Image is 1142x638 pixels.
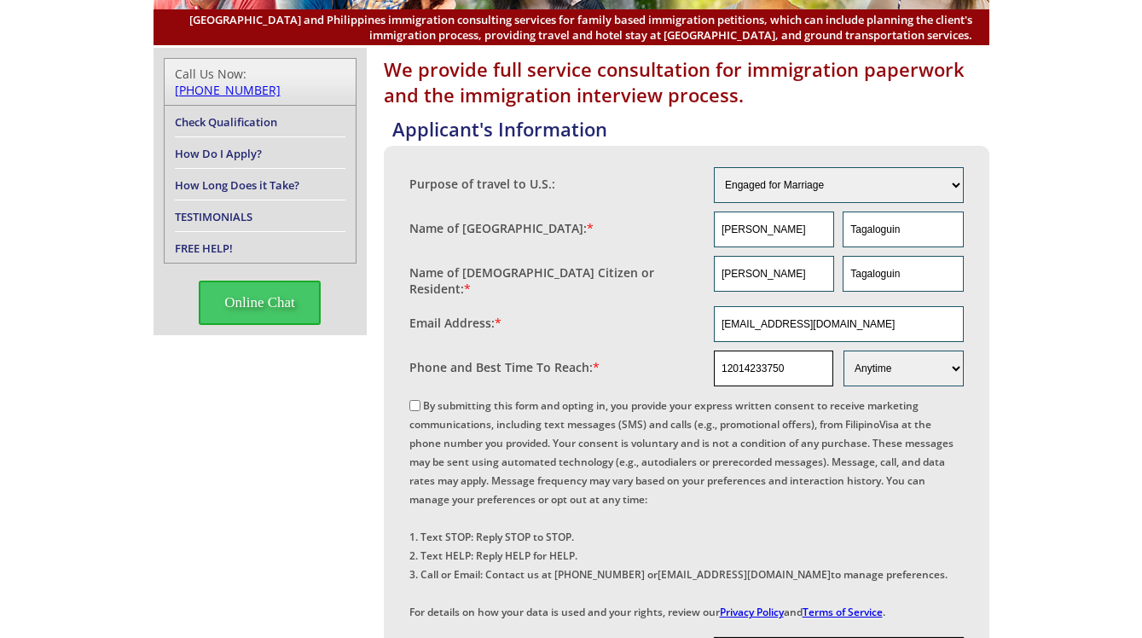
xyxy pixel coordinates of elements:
[175,114,277,130] a: Check Qualification
[409,359,600,375] label: Phone and Best Time To Reach:
[171,12,972,43] span: [GEOGRAPHIC_DATA] and Philippines immigration consulting services for family based immigration pe...
[175,209,252,224] a: TESTIMONIALS
[409,220,594,236] label: Name of [GEOGRAPHIC_DATA]:
[409,398,954,619] label: By submitting this form and opting in, you provide your express written consent to receive market...
[714,351,833,386] input: Phone
[175,66,345,98] div: Call Us Now:
[409,264,698,297] label: Name of [DEMOGRAPHIC_DATA] Citizen or Resident:
[714,212,834,247] input: First Name
[175,146,262,161] a: How Do I Apply?
[843,351,963,386] select: Phone and Best Reach Time are required.
[714,306,964,342] input: Email Address
[843,212,963,247] input: Last Name
[392,116,989,142] h4: Applicant's Information
[409,400,420,411] input: By submitting this form and opting in, you provide your express written consent to receive market...
[843,256,963,292] input: Last Name
[720,605,784,619] a: Privacy Policy
[175,241,233,256] a: FREE HELP!
[175,177,299,193] a: How Long Does it Take?
[175,82,281,98] a: [PHONE_NUMBER]
[409,176,555,192] label: Purpose of travel to U.S.:
[803,605,883,619] a: Terms of Service
[384,56,989,107] h1: We provide full service consultation for immigration paperwork and the immigration interview proc...
[409,315,501,331] label: Email Address:
[714,256,834,292] input: First Name
[199,281,321,325] span: Online Chat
